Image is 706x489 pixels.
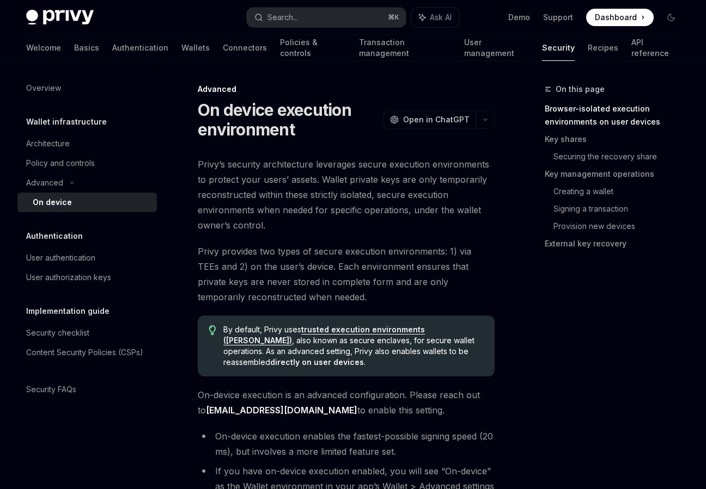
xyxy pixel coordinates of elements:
[588,35,618,61] a: Recipes
[198,84,495,95] div: Advanced
[74,35,99,61] a: Basics
[662,9,680,26] button: Toggle dark mode
[198,157,495,233] span: Privy’s security architecture leverages secure execution environments to protect your users’ asse...
[383,110,476,129] button: Open in ChatGPT
[553,200,689,218] a: Signing a transaction
[17,380,157,399] a: Security FAQs
[26,82,61,95] div: Overview
[26,383,76,396] div: Security FAQs
[556,83,605,96] span: On this page
[464,35,529,61] a: User management
[26,251,95,264] div: User authentication
[26,157,95,170] div: Policy and controls
[26,230,83,243] h5: Authentication
[17,323,157,343] a: Security checklist
[17,134,157,153] a: Architecture
[553,183,689,200] a: Creating a wallet
[430,12,452,23] span: Ask AI
[359,35,451,61] a: Transaction management
[553,218,689,235] a: Provision new devices
[17,343,157,362] a: Content Security Policies (CSPs)
[545,100,689,131] a: Browser-isolated execution environments on user devices
[388,13,399,22] span: ⌘ K
[198,387,495,418] span: On-device execution is an advanced configuration. Please reach out to to enable this setting.
[17,153,157,173] a: Policy and controls
[33,196,72,209] div: On device
[26,35,61,61] a: Welcome
[553,148,689,165] a: Securing the recovery share
[26,326,89,339] div: Security checklist
[17,193,157,212] a: On device
[26,271,111,284] div: User authorization keys
[26,115,107,128] h5: Wallet infrastructure
[543,12,573,23] a: Support
[267,11,298,24] div: Search...
[545,131,689,148] a: Key shares
[26,176,63,189] div: Advanced
[26,137,70,150] div: Architecture
[403,114,470,125] span: Open in ChatGPT
[545,165,689,183] a: Key management operations
[542,35,575,61] a: Security
[223,35,267,61] a: Connectors
[595,12,637,23] span: Dashboard
[631,35,680,61] a: API reference
[280,35,346,61] a: Policies & controls
[411,8,459,27] button: Ask AI
[223,325,425,345] a: trusted execution environments ([PERSON_NAME])
[545,235,689,252] a: External key recovery
[26,305,109,318] h5: Implementation guide
[247,8,405,27] button: Search...⌘K
[198,244,495,305] span: Privy provides two types of secure execution environments: 1) via TEEs and 2) on the user’s devic...
[198,100,379,139] h1: On device execution environment
[586,9,654,26] a: Dashboard
[181,35,210,61] a: Wallets
[17,78,157,98] a: Overview
[26,346,143,359] div: Content Security Policies (CSPs)
[209,325,216,335] svg: Tip
[270,357,364,367] strong: directly on user devices
[17,268,157,287] a: User authorization keys
[223,324,484,368] span: By default, Privy uses , also known as secure enclaves, for secure wallet operations. As an advan...
[26,10,94,25] img: dark logo
[17,248,157,268] a: User authentication
[198,429,495,459] li: On-device execution enables the fastest-possible signing speed (20 ms), but involves a more limit...
[508,12,530,23] a: Demo
[206,405,357,416] a: [EMAIL_ADDRESS][DOMAIN_NAME]
[112,35,168,61] a: Authentication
